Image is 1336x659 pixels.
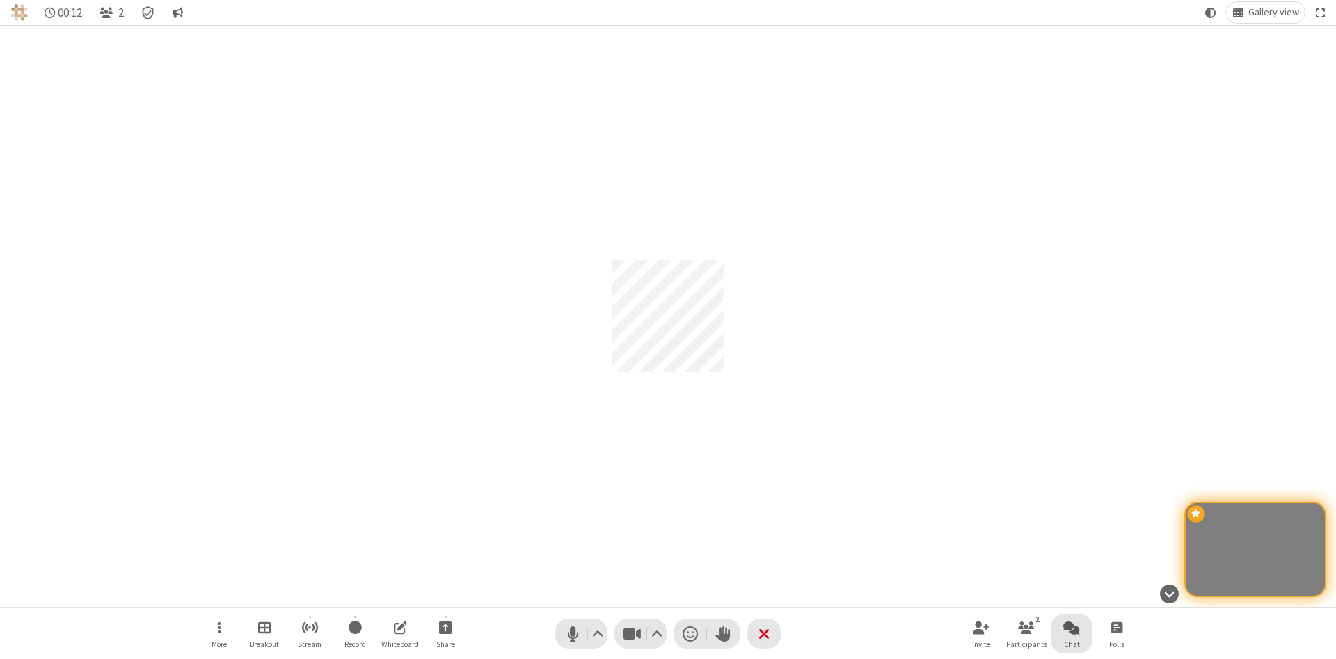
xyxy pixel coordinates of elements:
button: Audio settings [589,619,607,649]
button: Start recording [334,614,376,653]
button: Mute (Alt+A) [555,619,607,649]
button: Open chat [1051,614,1092,653]
button: Manage Breakout Rooms [244,614,285,653]
span: Chat [1064,640,1080,649]
span: Share [436,640,455,649]
div: Meeting details Encryption enabled [135,2,161,23]
span: 00:12 [58,6,82,19]
button: End or leave meeting [747,619,781,649]
span: Breakout [250,640,279,649]
span: More [212,640,227,649]
span: Participants [1006,640,1047,649]
span: Record [344,640,366,649]
span: Whiteboard [381,640,419,649]
button: Fullscreen [1310,2,1331,23]
div: Timer [39,2,88,23]
button: Conversation [166,2,189,23]
button: Stop video (Alt+V) [614,619,667,649]
button: Open participant list [93,2,129,23]
span: Polls [1109,640,1124,649]
button: Open menu [198,614,240,653]
button: Start sharing [424,614,466,653]
button: Open shared whiteboard [379,614,421,653]
img: QA Selenium DO NOT DELETE OR CHANGE [11,4,28,21]
button: Start streaming [289,614,331,653]
button: Using system theme [1200,2,1222,23]
button: Invite participants (Alt+I) [960,614,1002,653]
span: 2 [118,6,124,19]
div: 2 [1032,613,1044,626]
button: Open participant list [1005,614,1047,653]
span: Stream [298,640,321,649]
button: Send a reaction [674,619,707,649]
button: Open poll [1096,614,1138,653]
button: Hide [1154,577,1184,610]
button: Change layout [1227,2,1305,23]
button: Video setting [648,619,667,649]
button: Raise hand [707,619,740,649]
span: Invite [972,640,990,649]
span: Gallery view [1248,7,1299,18]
